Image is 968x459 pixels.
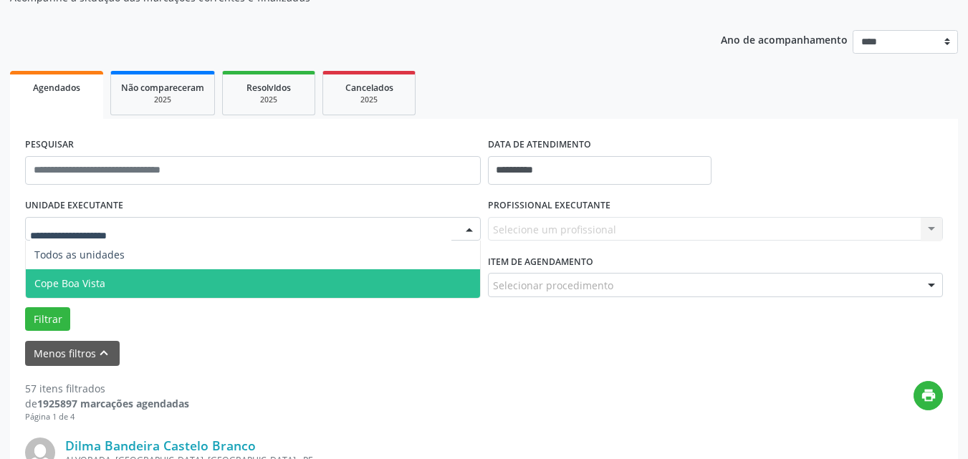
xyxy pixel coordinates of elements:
[488,134,591,156] label: DATA DE ATENDIMENTO
[25,396,189,411] div: de
[921,387,936,403] i: print
[488,195,610,217] label: PROFISSIONAL EXECUTANTE
[246,82,291,94] span: Resolvidos
[65,438,256,453] a: Dilma Bandeira Castelo Branco
[37,397,189,410] strong: 1925897 marcações agendadas
[914,381,943,410] button: print
[25,381,189,396] div: 57 itens filtrados
[25,307,70,332] button: Filtrar
[345,82,393,94] span: Cancelados
[333,95,405,105] div: 2025
[493,278,613,293] span: Selecionar procedimento
[121,82,204,94] span: Não compareceram
[488,251,593,273] label: Item de agendamento
[25,341,120,366] button: Menos filtroskeyboard_arrow_up
[721,30,848,48] p: Ano de acompanhamento
[34,276,105,290] span: Cope Boa Vista
[96,345,112,361] i: keyboard_arrow_up
[34,248,125,261] span: Todos as unidades
[25,195,123,217] label: UNIDADE EXECUTANTE
[33,82,80,94] span: Agendados
[25,134,74,156] label: PESQUISAR
[25,411,189,423] div: Página 1 de 4
[121,95,204,105] div: 2025
[233,95,305,105] div: 2025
